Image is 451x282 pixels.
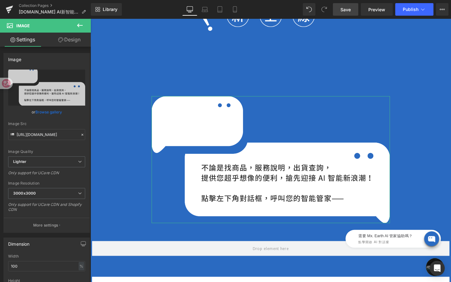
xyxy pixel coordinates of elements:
[8,254,85,258] div: Width
[13,159,26,164] b: Lighter
[16,23,30,28] span: Image
[19,9,79,14] span: [DOMAIN_NAME] AI新智能管家
[403,7,418,12] span: Publish
[47,33,92,47] a: Design
[35,107,62,118] a: Browse gallery
[79,262,84,270] div: %
[430,261,445,276] div: Open Intercom Messenger
[8,238,30,247] div: Dimension
[212,3,227,16] a: Tablet
[8,109,85,115] div: or
[8,53,21,62] div: Image
[8,170,85,180] div: Only support for UCare CDN
[303,3,315,16] button: Undo
[353,252,371,270] a: 打開聊天
[8,149,85,154] div: Image Quality
[436,3,448,16] button: More
[8,122,85,126] div: Image Src
[340,6,351,13] span: Save
[8,181,85,185] div: Image Resolution
[33,222,58,228] p: More settings
[318,3,330,16] button: Redo
[8,202,85,216] div: Only support for UCare CDN and Shopify CDN
[182,3,197,16] a: Desktop
[395,3,433,16] button: Publish
[8,261,85,271] input: auto
[361,3,393,16] a: Preview
[227,3,242,16] a: Mobile
[247,214,373,245] iframe: Tiledesk Widget
[103,7,117,12] span: Library
[4,218,90,232] button: More settings
[8,129,85,140] input: Link
[91,3,122,16] a: New Library
[19,3,91,8] a: Collection Pages
[13,191,36,196] b: 3000x3000
[368,6,385,13] span: Preview
[197,3,212,16] a: Laptop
